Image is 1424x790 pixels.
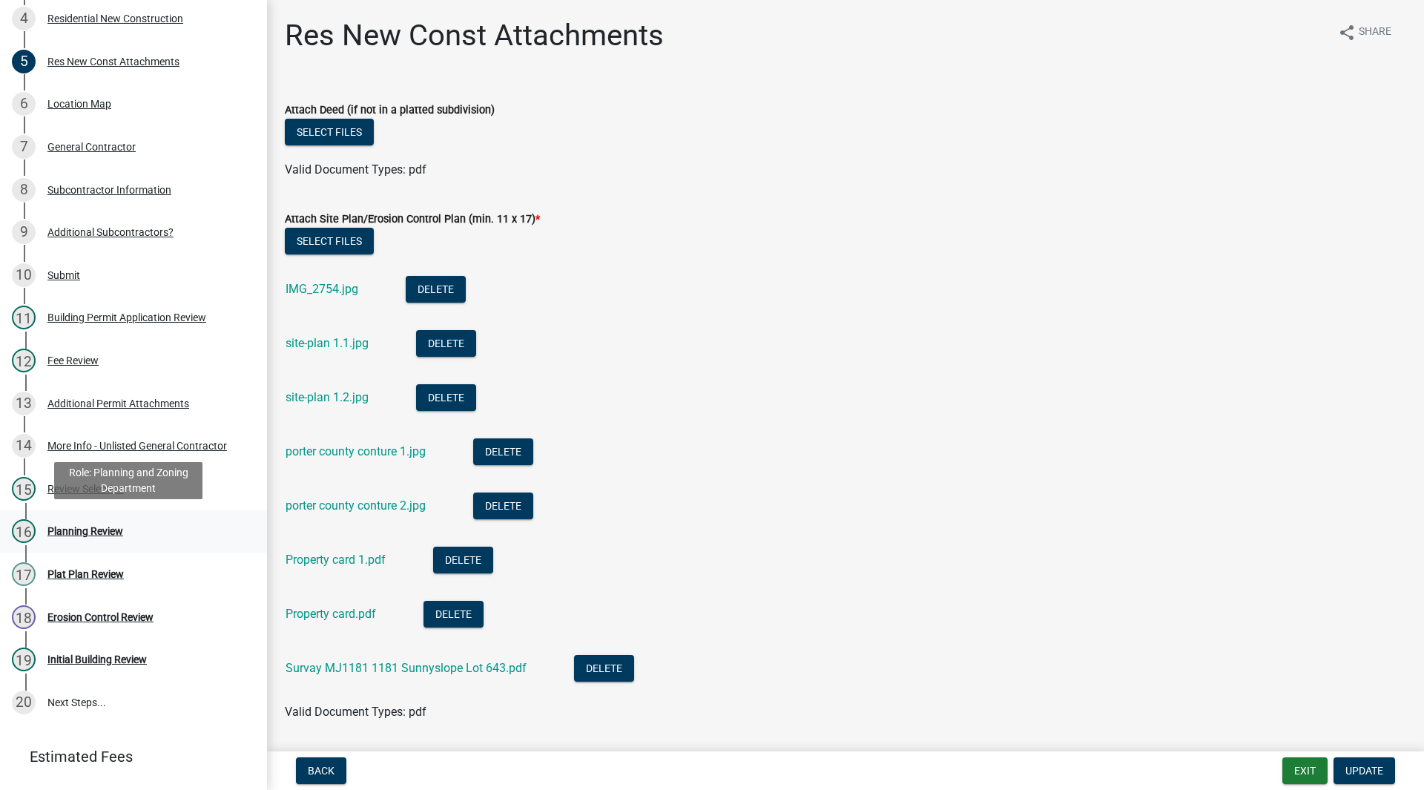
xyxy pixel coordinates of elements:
h1: Res New Const Attachments [285,18,664,53]
div: 8 [12,178,36,202]
button: Delete [416,384,476,411]
div: 19 [12,648,36,671]
div: 10 [12,263,36,287]
wm-modal-confirm: Delete Document [416,392,476,406]
div: General Contractor [47,142,136,152]
a: Survay MJ1181 1181 Sunnyslope Lot 643.pdf [286,661,527,675]
wm-modal-confirm: Delete Document [433,554,493,568]
button: Update [1334,757,1395,784]
div: Review Selection [47,484,124,494]
div: 15 [12,477,36,501]
div: Additional Permit Attachments [47,398,189,409]
a: porter county conture 2.jpg [286,498,426,513]
div: 7 [12,135,36,159]
a: Property card.pdf [286,607,376,621]
div: 11 [12,306,36,329]
div: 17 [12,562,36,586]
button: shareShare [1326,18,1403,47]
a: porter county conture 1.jpg [286,444,426,458]
div: Subcontractor Information [47,185,171,195]
button: Delete [574,655,634,682]
button: Select files [285,119,374,145]
wm-modal-confirm: Delete Document [423,608,484,622]
div: Role: Planning and Zoning Department [54,462,202,499]
div: Residential New Construction [47,13,183,24]
i: share [1338,24,1356,42]
button: Select files [285,228,374,254]
button: Delete [433,547,493,573]
div: Initial Building Review [47,654,147,665]
button: Delete [406,276,466,303]
div: More Info - Unlisted General Contractor [47,441,227,451]
button: Back [296,757,346,784]
button: Delete [423,601,484,628]
label: Attach Deed (if not in a platted subdivision) [285,105,495,116]
span: Valid Document Types: pdf [285,705,426,719]
wm-modal-confirm: Delete Document [574,662,634,677]
a: site-plan 1.1.jpg [286,336,369,350]
button: Delete [416,330,476,357]
wm-modal-confirm: Delete Document [406,283,466,297]
div: Submit [47,270,80,280]
div: 14 [12,434,36,458]
span: Back [308,765,334,777]
span: Share [1359,24,1391,42]
div: Erosion Control Review [47,612,154,622]
div: Planning Review [47,526,123,536]
div: 18 [12,605,36,629]
div: Plat Plan Review [47,569,124,579]
div: 6 [12,92,36,116]
button: Delete [473,493,533,519]
a: site-plan 1.2.jpg [286,390,369,404]
span: Valid Document Types: pdf [285,162,426,177]
label: Attach Site Plan/Erosion Control Plan (min. 11 x 17) [285,214,540,225]
wm-modal-confirm: Delete Document [416,338,476,352]
span: Update [1345,765,1383,777]
div: 12 [12,349,36,372]
button: Delete [473,438,533,465]
div: 4 [12,7,36,30]
div: Res New Const Attachments [47,56,179,67]
a: Estimated Fees [12,742,243,771]
div: 20 [12,691,36,714]
div: Additional Subcontractors? [47,227,174,237]
a: IMG_2754.jpg [286,282,358,296]
wm-modal-confirm: Delete Document [473,446,533,460]
div: Location Map [47,99,111,109]
div: 13 [12,392,36,415]
div: 9 [12,220,36,244]
button: Exit [1282,757,1328,784]
div: 16 [12,519,36,543]
div: 5 [12,50,36,73]
div: Building Permit Application Review [47,312,206,323]
wm-modal-confirm: Delete Document [473,500,533,514]
a: Property card 1.pdf [286,553,386,567]
div: Fee Review [47,355,99,366]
